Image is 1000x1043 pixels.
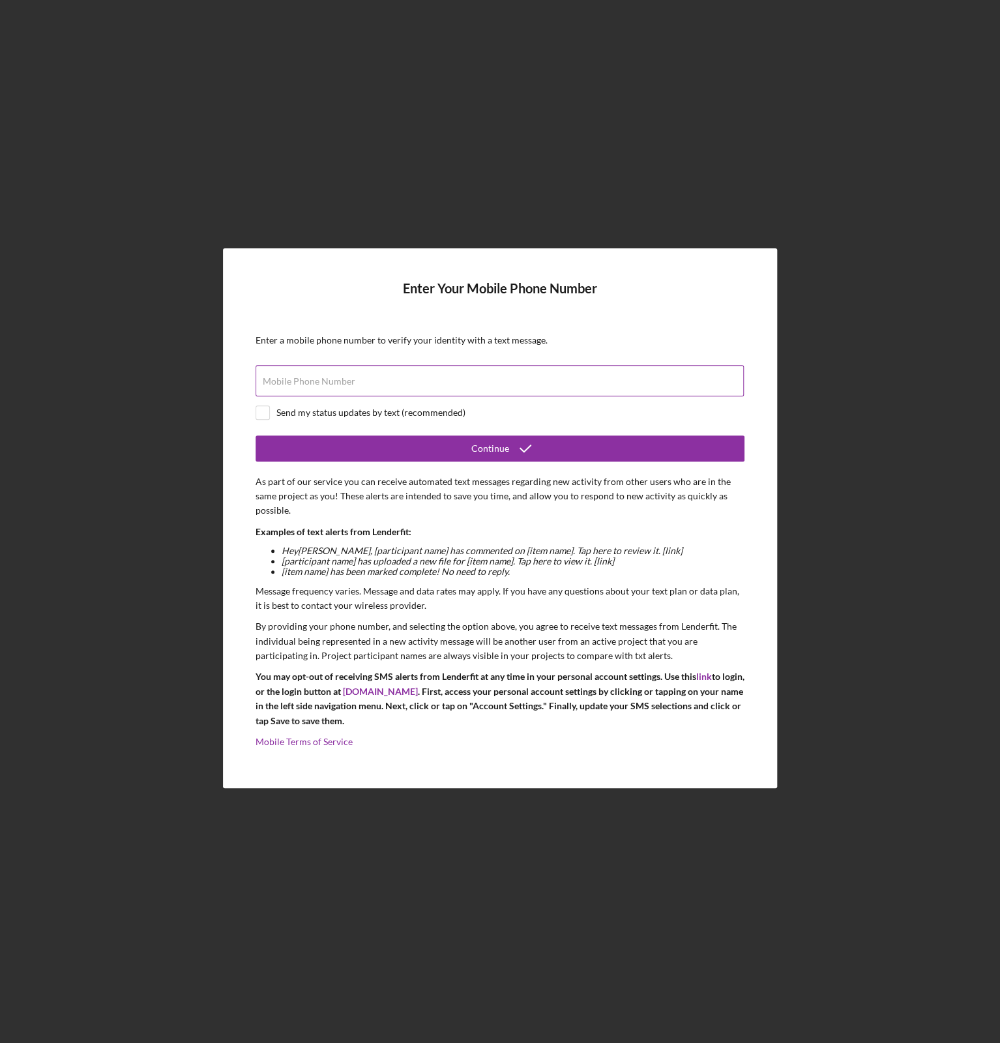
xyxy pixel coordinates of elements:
[256,475,744,518] p: As part of our service you can receive automated text messages regarding new activity from other ...
[256,281,744,316] h4: Enter Your Mobile Phone Number
[276,407,465,418] div: Send my status updates by text (recommended)
[256,335,744,345] div: Enter a mobile phone number to verify your identity with a text message.
[343,686,418,697] a: [DOMAIN_NAME]
[282,556,744,566] li: [participant name] has uploaded a new file for [item name]. Tap here to view it. [link]
[282,566,744,577] li: [item name] has been marked complete! No need to reply.
[256,619,744,663] p: By providing your phone number, and selecting the option above, you agree to receive text message...
[256,525,744,539] p: Examples of text alerts from Lenderfit:
[256,736,353,747] a: Mobile Terms of Service
[256,669,744,728] p: You may opt-out of receiving SMS alerts from Lenderfit at any time in your personal account setti...
[696,671,712,682] a: link
[282,546,744,556] li: Hey [PERSON_NAME] , [participant name] has commented on [item name]. Tap here to review it. [link]
[471,435,509,462] div: Continue
[263,376,355,387] label: Mobile Phone Number
[256,435,744,462] button: Continue
[256,584,744,613] p: Message frequency varies. Message and data rates may apply. If you have any questions about your ...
